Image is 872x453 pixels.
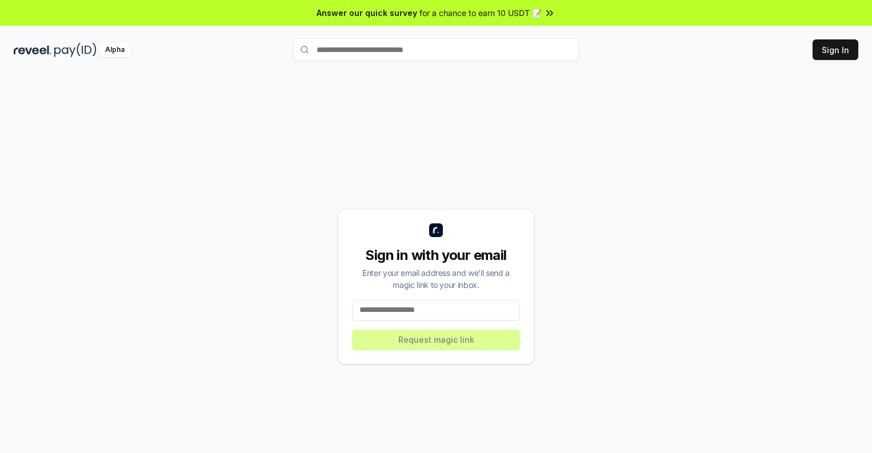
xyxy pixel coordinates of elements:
[99,43,131,57] div: Alpha
[813,39,858,60] button: Sign In
[352,267,520,291] div: Enter your email address and we’ll send a magic link to your inbox.
[54,43,97,57] img: pay_id
[419,7,542,19] span: for a chance to earn 10 USDT 📝
[429,223,443,237] img: logo_small
[14,43,52,57] img: reveel_dark
[352,246,520,264] div: Sign in with your email
[317,7,417,19] span: Answer our quick survey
